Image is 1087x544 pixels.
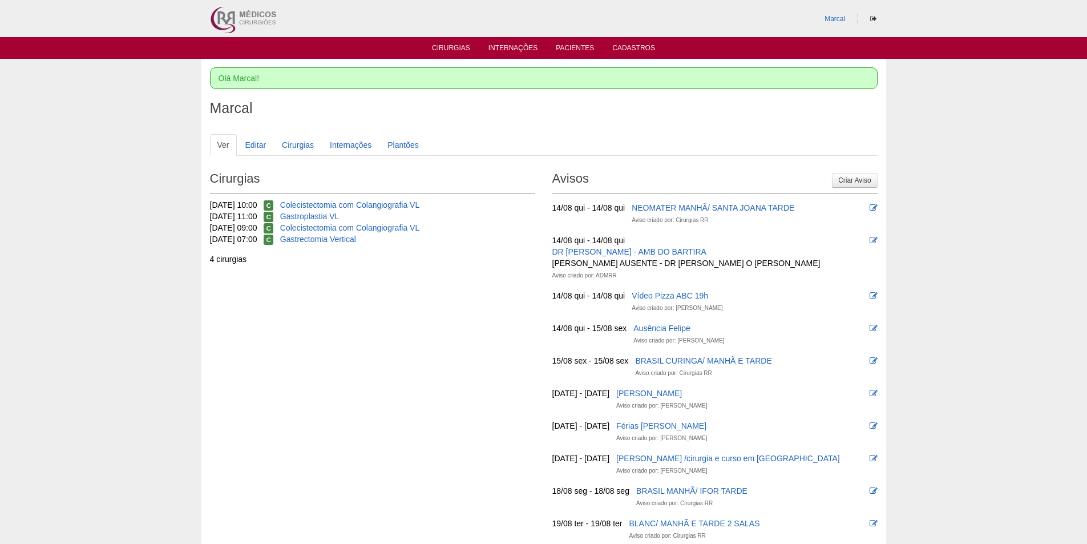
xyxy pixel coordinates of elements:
[552,518,623,529] div: 19/08 ter - 19/08 ter
[552,453,610,464] div: [DATE] - [DATE]
[870,324,878,332] i: Editar
[635,356,771,365] a: BRASIL CURINGA/ MANHÃ E TARDE
[825,15,845,23] a: Marcal
[616,465,707,477] div: Aviso criado por: [PERSON_NAME]
[274,134,321,156] a: Cirurgias
[552,485,629,497] div: 18/08 seg - 18/08 seg
[552,270,617,281] div: Aviso criado por: ADMRR
[488,44,538,55] a: Internações
[870,389,878,397] i: Editar
[552,247,706,256] a: DR [PERSON_NAME] - AMB DO BARTIRA
[636,498,713,509] div: Aviso criado por: Cirurgias RR
[629,530,705,542] div: Aviso criado por: Cirurgias RR
[552,167,878,194] h2: Avisos
[612,44,655,55] a: Cadastros
[210,223,257,232] span: [DATE] 09:00
[870,519,878,527] i: Editar
[552,257,821,269] div: [PERSON_NAME] AUSENTE - DR [PERSON_NAME] O [PERSON_NAME]
[870,357,878,365] i: Editar
[264,212,273,222] span: Confirmada
[264,235,273,245] span: Confirmada
[280,223,419,232] a: Colecistectomia com Colangiografia VL
[832,173,877,188] a: Criar Aviso
[210,200,257,209] span: [DATE] 10:00
[870,422,878,430] i: Editar
[432,44,470,55] a: Cirurgias
[552,420,610,432] div: [DATE] - [DATE]
[870,15,876,22] i: Sair
[552,202,625,213] div: 14/08 qui - 14/08 qui
[632,291,708,300] a: Vídeo Pizza ABC 19h
[870,292,878,300] i: Editar
[552,235,625,246] div: 14/08 qui - 14/08 qui
[870,236,878,244] i: Editar
[264,223,273,233] span: Confirmada
[264,200,273,211] span: Confirmada
[632,215,708,226] div: Aviso criado por: Cirurgias RR
[210,134,237,156] a: Ver
[238,134,274,156] a: Editar
[616,433,707,444] div: Aviso criado por: [PERSON_NAME]
[870,487,878,495] i: Editar
[210,101,878,115] h1: Marcal
[322,134,379,156] a: Internações
[210,167,535,194] h2: Cirurgias
[552,290,625,301] div: 14/08 qui - 14/08 qui
[552,388,610,399] div: [DATE] - [DATE]
[870,454,878,462] i: Editar
[210,235,257,244] span: [DATE] 07:00
[210,212,257,221] span: [DATE] 11:00
[280,200,419,209] a: Colecistectomia com Colangiografia VL
[632,303,722,314] div: Aviso criado por: [PERSON_NAME]
[616,389,682,398] a: [PERSON_NAME]
[210,253,535,265] div: 4 cirurgias
[616,454,840,463] a: [PERSON_NAME] /cirurgia e curso em [GEOGRAPHIC_DATA]
[633,324,690,333] a: Ausência Felipe
[210,67,878,89] div: Olá Marcal!
[552,355,629,366] div: 15/08 sex - 15/08 sex
[629,519,759,528] a: BLANC/ MANHÃ E TARDE 2 SALAS
[636,486,747,495] a: BRASIL MANHÃ/ IFOR TARDE
[552,323,627,334] div: 14/08 qui - 15/08 sex
[616,400,707,412] div: Aviso criado por: [PERSON_NAME]
[635,368,712,379] div: Aviso criado por: Cirurgias RR
[870,204,878,212] i: Editar
[556,44,594,55] a: Pacientes
[280,235,356,244] a: Gastrectomia Vertical
[632,203,794,212] a: NEOMATER MANHÃ/ SANTA JOANA TARDE
[380,134,426,156] a: Plantões
[280,212,340,221] a: Gastroplastia VL
[616,421,706,430] a: Férias [PERSON_NAME]
[633,335,724,346] div: Aviso criado por: [PERSON_NAME]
